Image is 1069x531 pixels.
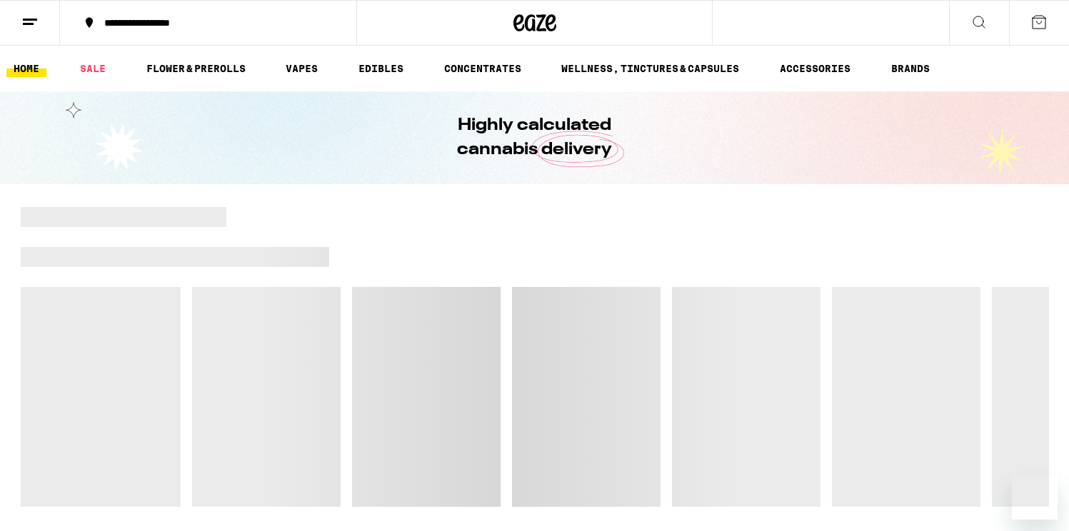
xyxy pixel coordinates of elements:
iframe: Button to launch messaging window [1012,474,1058,520]
a: FLOWER & PREROLLS [139,60,253,77]
a: VAPES [278,60,325,77]
a: WELLNESS, TINCTURES & CAPSULES [554,60,746,77]
a: HOME [6,60,46,77]
a: EDIBLES [351,60,411,77]
h1: Highly calculated cannabis delivery [417,113,653,162]
a: BRANDS [884,60,937,77]
a: SALE [73,60,113,77]
a: CONCENTRATES [437,60,528,77]
a: ACCESSORIES [773,60,858,77]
